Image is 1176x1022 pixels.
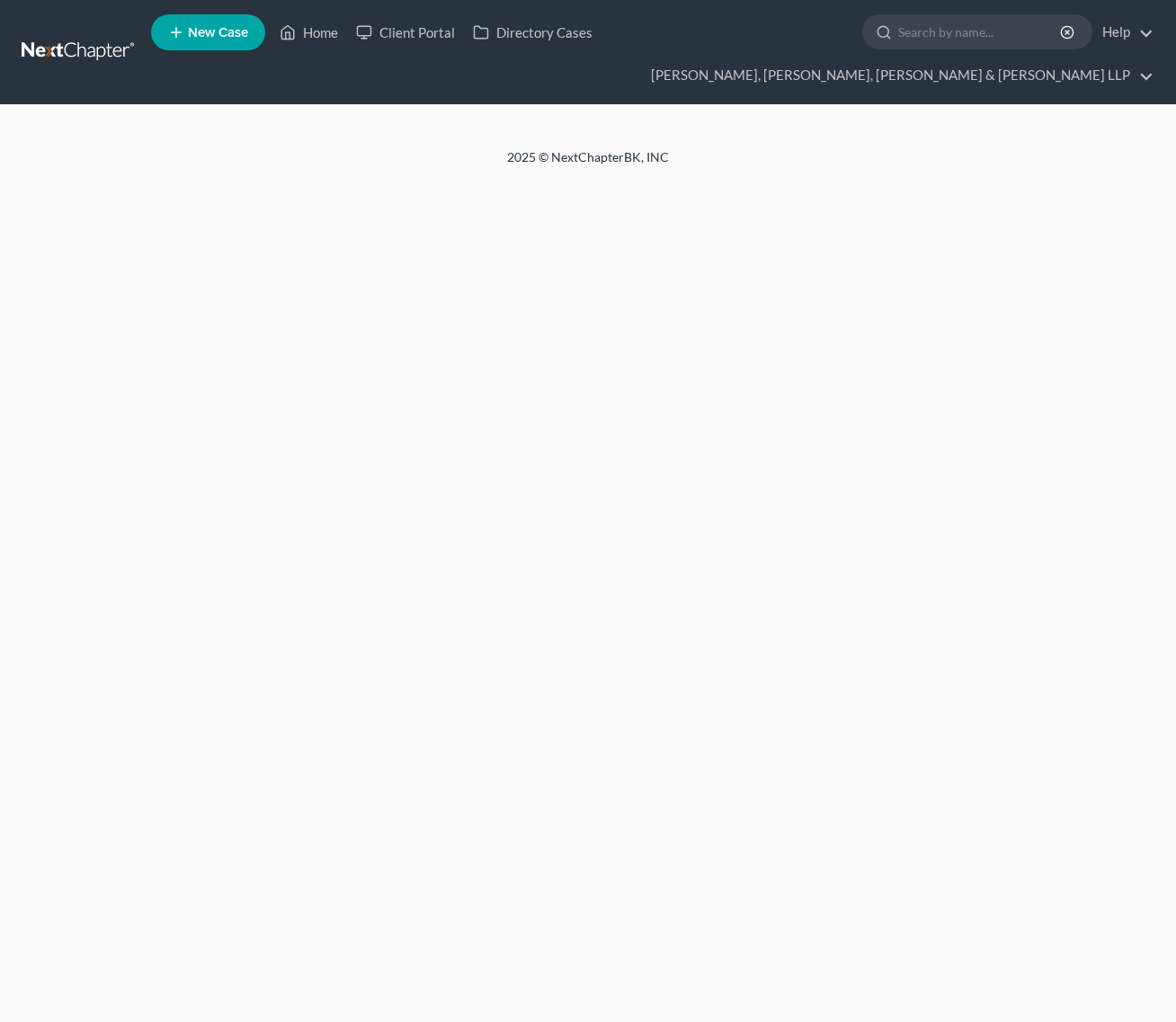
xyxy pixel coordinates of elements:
[898,15,1063,49] input: Search by name...
[1093,16,1154,49] a: Help
[271,16,347,49] a: Home
[464,16,601,49] a: Directory Cases
[347,16,464,49] a: Client Portal
[76,148,1100,181] div: 2025 © NextChapterBK, INC
[642,59,1154,92] a: [PERSON_NAME], [PERSON_NAME], [PERSON_NAME] & [PERSON_NAME] LLP
[188,26,248,40] span: New Case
